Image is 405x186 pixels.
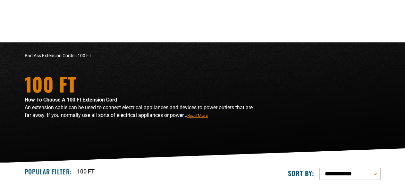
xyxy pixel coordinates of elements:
span: › [75,53,77,58]
strong: How To Choose A 100 Ft Extension Cord [25,97,117,103]
a: 100 FT [77,167,95,176]
label: Sort by: [288,169,314,177]
span: 100 FT [78,53,91,58]
a: Bad Ass Extension Cords [25,53,74,58]
nav: breadcrumbs [25,52,259,59]
h1: 100 FT [25,74,259,93]
p: An extension cable can be used to connect electrical appliances and devices to power outlets that... [25,104,259,119]
span: Read More [187,113,208,118]
h2: Popular Filter: [25,167,72,176]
